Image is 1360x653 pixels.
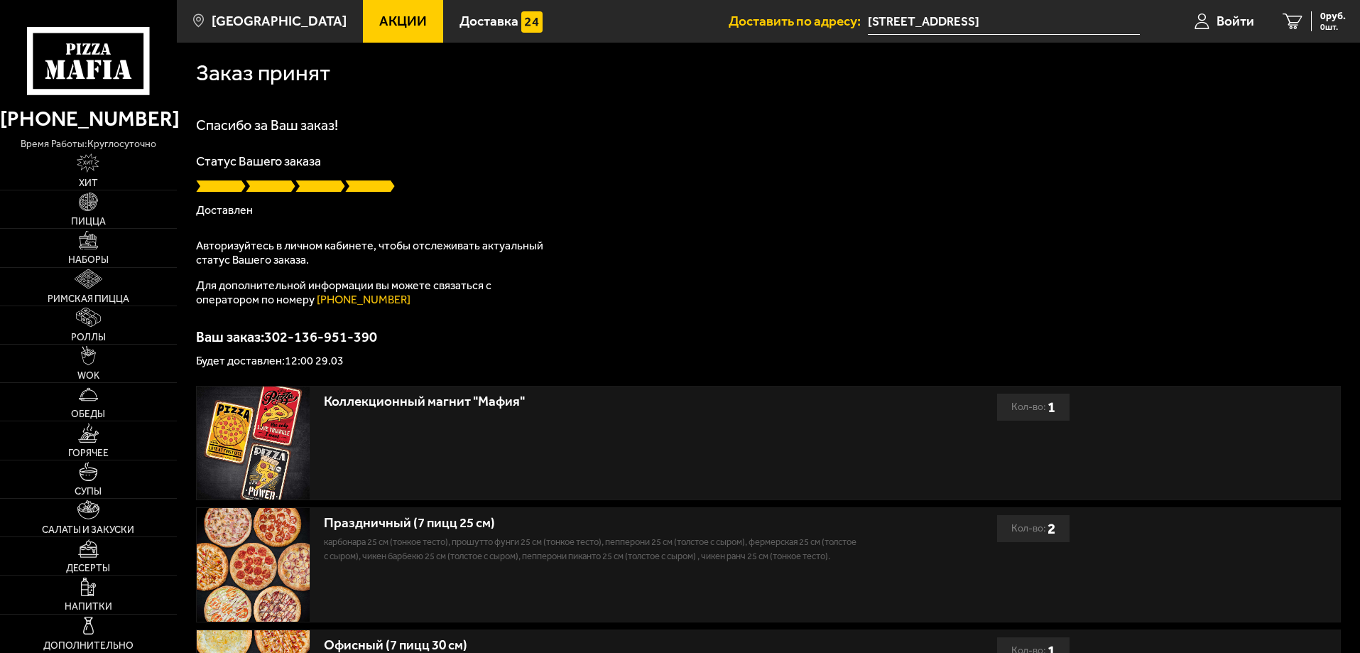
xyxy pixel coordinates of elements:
span: [GEOGRAPHIC_DATA] [212,14,347,28]
div: Праздничный (7 пицц 25 см) [324,515,860,531]
h1: Спасибо за Ваш заказ! [196,118,1341,132]
span: Доставить по адресу: [729,14,868,28]
span: Десерты [66,563,110,573]
span: Войти [1217,14,1254,28]
input: Ваш адрес доставки [868,9,1140,35]
span: Супы [75,487,102,497]
span: Обеды [71,409,105,419]
p: Будет доставлен: 12:00 29.03 [196,355,1341,367]
div: Кол-во: [1011,515,1055,542]
span: Акции [379,14,427,28]
p: Доставлен [196,205,1341,216]
h1: Заказ принят [196,62,330,85]
span: Напитки [65,602,112,612]
span: WOK [77,371,99,381]
a: [PHONE_NUMBER] [317,293,410,306]
p: Карбонара 25 см (тонкое тесто), Прошутто Фунги 25 см (тонкое тесто), Пепперони 25 см (толстое с с... [324,535,860,563]
span: Горячее [68,448,109,458]
span: Салаты и закуски [42,525,134,535]
p: Статус Вашего заказа [196,155,1341,168]
p: Для дополнительной информации вы можете связаться с оператором по номеру [196,279,551,307]
span: Роллы [71,333,106,342]
span: 0 шт. [1320,23,1346,31]
span: Дополнительно [43,641,134,651]
span: Римская пицца [48,294,129,304]
span: Пицца [71,217,106,227]
div: Кол-во: [1011,394,1055,421]
span: Доставка [459,14,518,28]
b: 1 [1048,394,1055,421]
span: 0 руб. [1320,11,1346,21]
b: 2 [1048,515,1055,542]
p: Ваш заказ: 302-136-951-390 [196,330,1341,344]
span: Хит [79,178,98,188]
p: Авторизуйтесь в личном кабинете, чтобы отслеживать актуальный статус Вашего заказа. [196,239,551,267]
span: Наборы [68,255,109,265]
div: Коллекционный магнит "Мафия" [324,394,860,410]
img: 15daf4d41897b9f0e9f617042186c801.svg [521,11,543,33]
